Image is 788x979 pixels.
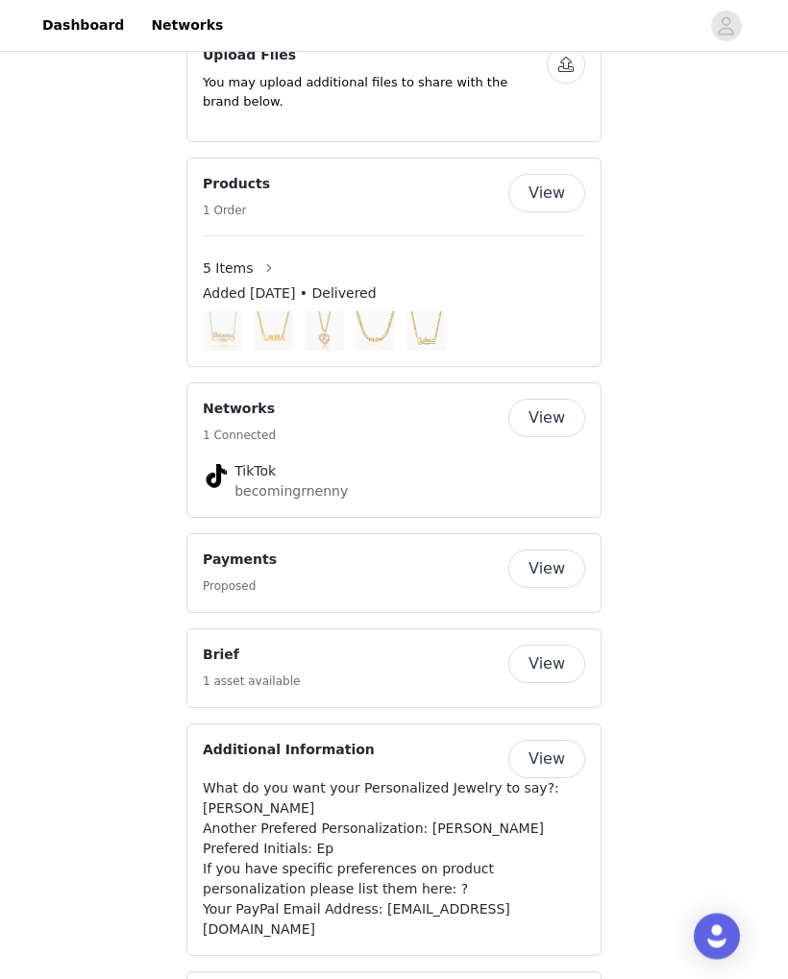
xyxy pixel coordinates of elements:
[356,312,395,352] img: Initials Choker w/ XL Cuban Chain
[508,175,585,213] button: View
[203,400,276,420] h4: Networks
[186,159,602,368] div: Products
[203,741,375,761] h4: Additional Information
[203,578,277,596] h5: Proposed
[508,400,585,438] button: View
[305,312,344,352] img: Flower Initial Necklace w/ Clip Chain
[717,11,735,41] div: avatar
[234,462,554,482] h4: TikTok
[186,724,602,957] div: Additional Information
[203,781,559,817] span: What do you want your Personalized Jewelry to say?: [PERSON_NAME]
[508,551,585,589] button: View
[139,4,234,47] a: Networks
[31,4,135,47] a: Dashboard
[186,534,602,614] div: Payments
[203,673,300,691] h5: 1 asset available
[203,842,333,857] span: Prefered Initials: Ep
[406,312,446,352] img: Diamond Cut Heart Name Necklace
[186,383,602,519] div: Networks
[203,74,547,111] p: You may upload additional files to share with the brand below.
[254,312,293,352] img: Block Name Necklace w/ Cuban Chain
[203,551,277,571] h4: Payments
[694,914,740,960] div: Open Intercom Messenger
[203,312,242,352] img: Iced Heart Name Necklace
[186,629,602,709] div: Brief
[508,741,585,779] button: View
[203,175,270,195] h4: Products
[203,646,300,666] h4: Brief
[203,862,494,897] span: If you have specific preferences on product personalization please list them here: ?
[508,646,585,684] button: View
[203,259,254,280] span: 5 Items
[203,902,510,938] span: Your PayPal Email Address: [EMAIL_ADDRESS][DOMAIN_NAME]
[203,203,270,220] h5: 1 Order
[203,284,377,305] span: Added [DATE] • Delivered
[234,482,554,502] p: becomingrnenny
[203,821,544,837] span: Another Prefered Personalization: [PERSON_NAME]
[203,46,547,66] h4: Upload Files
[203,428,276,445] h5: 1 Connected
